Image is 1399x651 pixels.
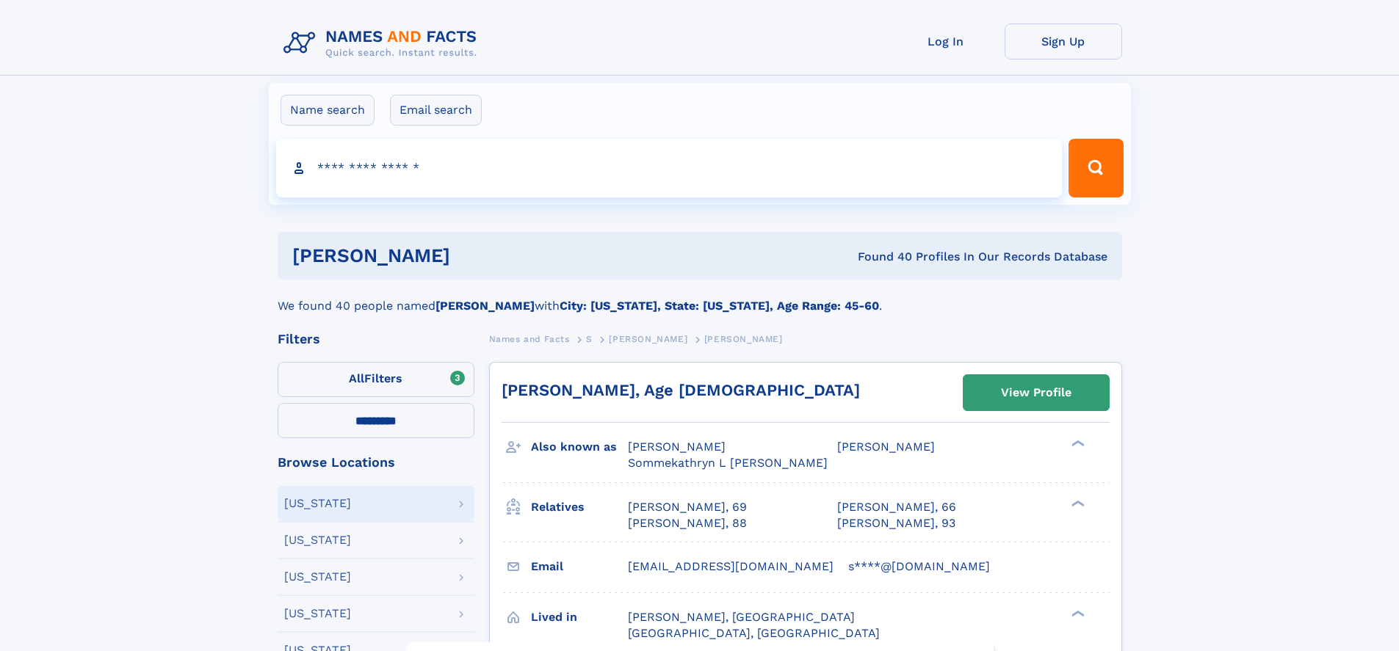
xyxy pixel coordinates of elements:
a: S [586,330,593,348]
span: [EMAIL_ADDRESS][DOMAIN_NAME] [628,559,834,573]
a: [PERSON_NAME], 66 [837,499,956,515]
div: Found 40 Profiles In Our Records Database [654,249,1107,265]
h1: [PERSON_NAME] [292,247,654,265]
span: [PERSON_NAME] [704,334,783,344]
a: [PERSON_NAME] [609,330,687,348]
b: [PERSON_NAME] [435,299,535,313]
label: Name search [281,95,375,126]
a: [PERSON_NAME], Age [DEMOGRAPHIC_DATA] [502,381,860,399]
span: [PERSON_NAME] [609,334,687,344]
a: [PERSON_NAME], 93 [837,515,955,531]
span: [GEOGRAPHIC_DATA], [GEOGRAPHIC_DATA] [628,626,880,640]
a: [PERSON_NAME], 88 [628,515,747,531]
div: [US_STATE] [284,571,351,583]
a: Sign Up [1005,23,1122,59]
h3: Also known as [531,434,628,459]
div: [US_STATE] [284,608,351,619]
h3: Relatives [531,495,628,520]
div: We found 40 people named with . [278,280,1122,315]
div: View Profile [1001,376,1071,410]
label: Filters [278,362,474,397]
button: Search Button [1069,139,1123,197]
div: Filters [278,332,474,346]
span: [PERSON_NAME], [GEOGRAPHIC_DATA] [628,610,855,624]
h3: Lived in [531,605,628,630]
div: ❯ [1068,439,1085,448]
span: Sommekathryn L [PERSON_NAME] [628,456,828,470]
img: Logo Names and Facts [278,23,489,63]
span: S [586,334,593,344]
input: search input [276,139,1063,197]
a: Names and Facts [489,330,570,348]
div: ❯ [1068,608,1085,618]
span: [PERSON_NAME] [837,440,935,454]
label: Email search [390,95,482,126]
div: [US_STATE] [284,534,351,546]
a: Log In [887,23,1005,59]
div: [US_STATE] [284,498,351,509]
a: [PERSON_NAME], 69 [628,499,747,515]
span: All [349,371,364,385]
a: View Profile [964,375,1109,410]
div: ❯ [1068,498,1085,508]
h3: Email [531,554,628,579]
span: [PERSON_NAME] [628,440,726,454]
div: Browse Locations [278,456,474,469]
b: City: [US_STATE], State: [US_STATE], Age Range: 45-60 [560,299,879,313]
